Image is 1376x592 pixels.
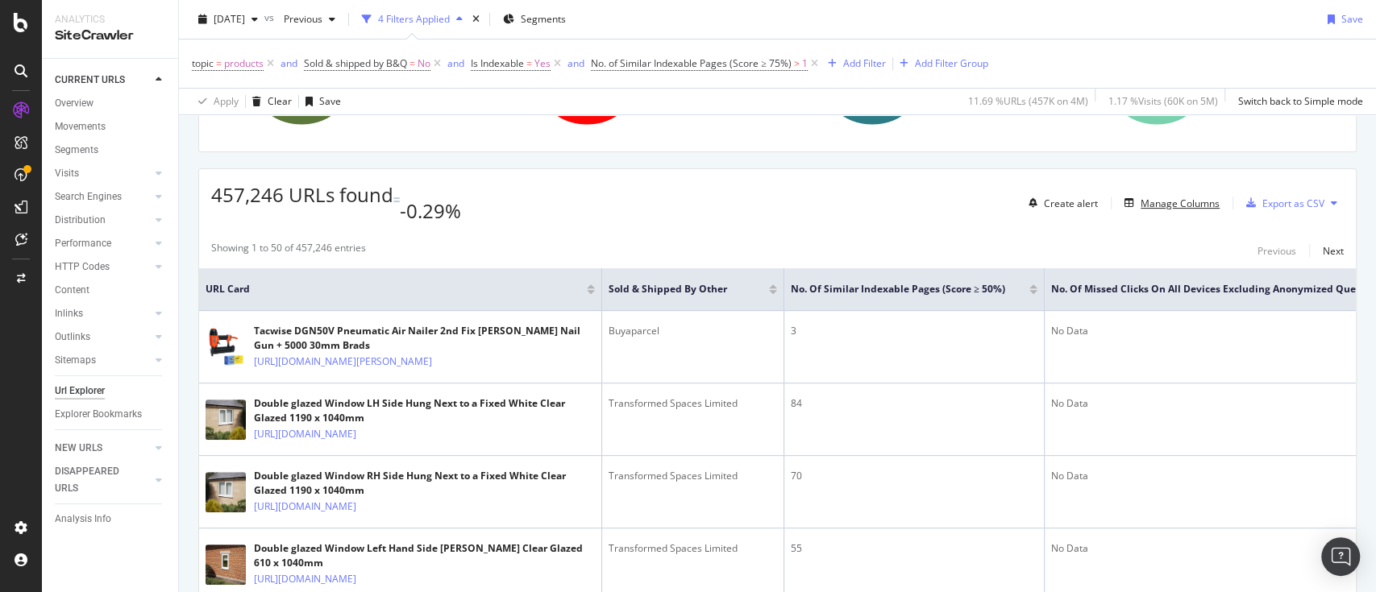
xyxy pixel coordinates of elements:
[55,440,102,457] div: NEW URLS
[968,94,1088,108] div: 11.69 % URLs ( 457K on 4M )
[1232,89,1363,114] button: Switch back to Simple mode
[521,12,566,26] span: Segments
[915,56,988,70] div: Add Filter Group
[55,511,167,528] a: Analysis Info
[55,235,151,252] a: Performance
[802,52,808,75] span: 1
[791,469,1037,483] div: 70
[1051,282,1374,296] span: No. of Missed Clicks On All Devices excluding anonymized queries
[206,544,246,585] img: main image
[1323,241,1344,260] button: Next
[55,212,106,229] div: Distribution
[791,324,1037,338] div: 3
[55,440,151,457] a: NEW URLS
[55,259,110,275] div: HTTP Codes
[55,72,151,89] a: CURRENT URLS
[794,56,800,70] span: >
[843,56,886,70] div: Add Filter
[206,282,583,296] span: URL Card
[1238,94,1363,108] div: Switch back to Simple mode
[55,27,165,45] div: SiteCrawler
[893,54,988,73] button: Add Filter Group
[534,52,551,75] span: Yes
[55,165,151,182] a: Visits
[1141,197,1220,210] div: Manage Columns
[55,95,94,112] div: Overview
[791,541,1037,556] div: 55
[281,56,297,70] div: and
[1262,197,1324,210] div: Export as CSV
[55,305,83,322] div: Inlinks
[55,142,98,159] div: Segments
[192,56,214,70] span: topic
[1323,244,1344,258] div: Next
[254,469,595,498] div: Double glazed Window RH Side Hung Next to a Fixed White Clear Glazed 1190 x 1040mm
[609,541,777,556] div: Transformed Spaces Limited
[192,6,264,32] button: [DATE]
[216,56,222,70] span: =
[447,56,464,71] button: and
[55,142,167,159] a: Segments
[224,52,264,75] span: products
[1044,197,1098,210] div: Create alert
[206,327,246,367] img: main image
[254,571,356,587] a: [URL][DOMAIN_NAME]
[281,56,297,71] button: and
[609,469,777,483] div: Transformed Spaces Limited
[211,241,366,260] div: Showing 1 to 50 of 457,246 entries
[1258,244,1296,258] div: Previous
[791,282,1005,296] span: No. of Similar Indexable Pages (Score ≥ 50%)
[268,94,292,108] div: Clear
[1321,6,1363,32] button: Save
[319,94,341,108] div: Save
[55,188,122,205] div: Search Engines
[192,89,239,114] button: Apply
[55,511,111,528] div: Analysis Info
[1321,537,1360,576] div: Open Intercom Messenger
[206,472,246,512] img: main image
[400,197,461,225] div: -0.29%
[447,56,464,70] div: and
[55,212,151,229] a: Distribution
[55,235,111,252] div: Performance
[1108,94,1218,108] div: 1.17 % Visits ( 60K on 5M )
[55,118,106,135] div: Movements
[254,354,432,370] a: [URL][DOMAIN_NAME][PERSON_NAME]
[1022,190,1098,216] button: Create alert
[55,352,151,369] a: Sitemaps
[254,541,595,570] div: Double glazed Window Left Hand Side [PERSON_NAME] Clear Glazed 610 x 1040mm
[567,56,584,71] button: and
[55,352,96,369] div: Sitemaps
[609,324,777,338] div: Buyaparcel
[355,6,469,32] button: 4 Filters Applied
[55,463,151,497] a: DISAPPEARED URLS
[55,13,165,27] div: Analytics
[471,56,524,70] span: Is Indexable
[55,282,89,299] div: Content
[214,94,239,108] div: Apply
[55,165,79,182] div: Visits
[55,406,142,423] div: Explorer Bookmarks
[393,197,400,202] img: Equal
[55,329,151,346] a: Outlinks
[55,463,136,497] div: DISAPPEARED URLS
[567,56,584,70] div: and
[609,282,745,296] span: Sold & shipped by Other
[55,282,167,299] a: Content
[1118,193,1220,213] button: Manage Columns
[55,383,167,399] a: Url Explorer
[469,11,483,27] div: times
[55,118,167,135] a: Movements
[55,329,90,346] div: Outlinks
[246,89,292,114] button: Clear
[55,188,151,205] a: Search Engines
[264,10,277,24] span: vs
[55,305,151,322] a: Inlinks
[254,499,356,515] a: [URL][DOMAIN_NAME]
[277,6,342,32] button: Previous
[254,396,595,425] div: Double glazed Window LH Side Hung Next to a Fixed White Clear Glazed 1190 x 1040mm
[254,324,595,353] div: Tacwise DGN50V Pneumatic Air Nailer 2nd Fix [PERSON_NAME] Nail Gun + 5000 30mm Brads
[277,12,322,26] span: Previous
[378,12,450,26] div: 4 Filters Applied
[409,56,415,70] span: =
